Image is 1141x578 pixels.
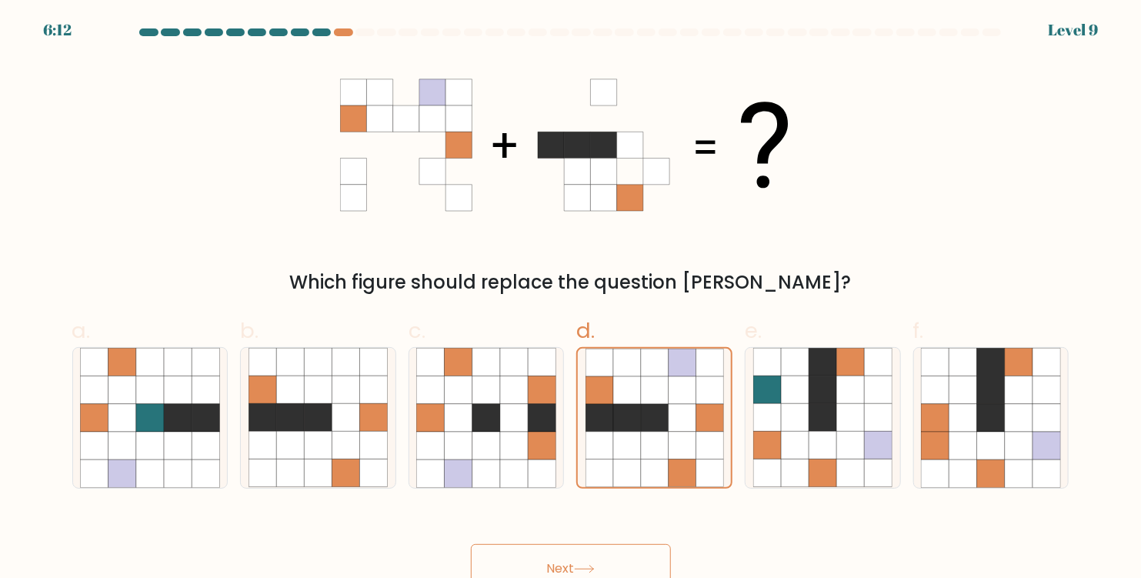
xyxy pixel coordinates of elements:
[82,269,1060,296] div: Which figure should replace the question [PERSON_NAME]?
[913,316,924,346] span: f.
[1048,18,1098,42] div: Level 9
[745,316,762,346] span: e.
[576,316,595,346] span: d.
[72,316,91,346] span: a.
[240,316,259,346] span: b.
[409,316,425,346] span: c.
[43,18,72,42] div: 6:12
